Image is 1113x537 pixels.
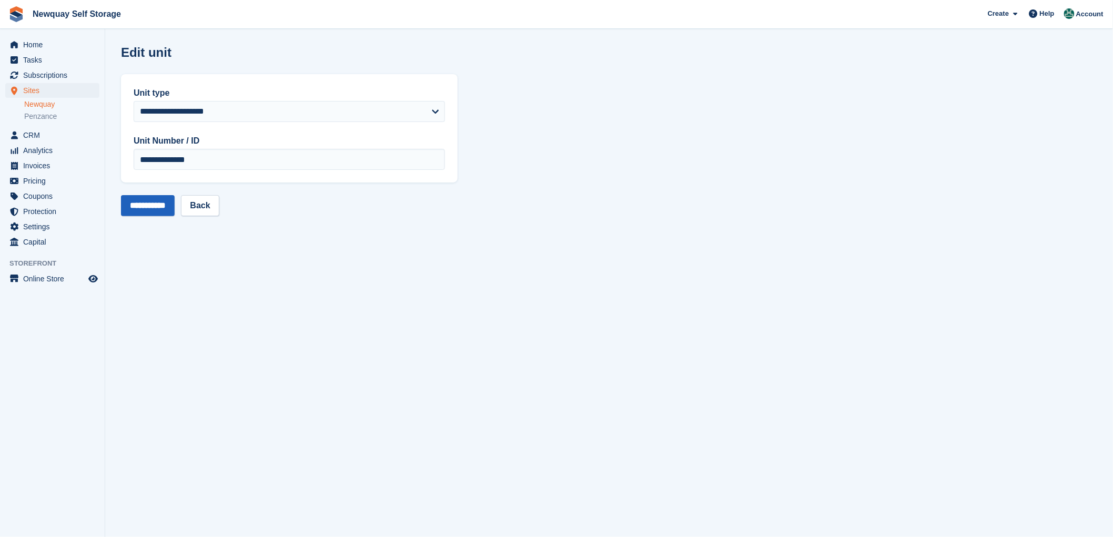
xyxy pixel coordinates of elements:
span: CRM [23,128,86,143]
span: Storefront [9,258,105,269]
a: menu [5,68,99,83]
a: menu [5,271,99,286]
a: menu [5,235,99,249]
span: Capital [23,235,86,249]
a: menu [5,128,99,143]
span: Invoices [23,158,86,173]
a: menu [5,158,99,173]
span: Tasks [23,53,86,67]
span: Account [1076,9,1104,19]
span: Coupons [23,189,86,204]
span: Protection [23,204,86,219]
img: stora-icon-8386f47178a22dfd0bd8f6a31ec36ba5ce8667c1dd55bd0f319d3a0aa187defe.svg [8,6,24,22]
a: Newquay Self Storage [28,5,125,23]
a: menu [5,143,99,158]
h1: Edit unit [121,45,171,59]
a: Preview store [87,272,99,285]
span: Subscriptions [23,68,86,83]
span: Pricing [23,174,86,188]
a: menu [5,219,99,234]
a: menu [5,37,99,52]
a: menu [5,189,99,204]
a: Penzance [24,112,99,121]
a: Back [181,195,219,216]
a: menu [5,83,99,98]
span: Home [23,37,86,52]
span: Help [1040,8,1055,19]
label: Unit type [134,87,445,99]
span: Online Store [23,271,86,286]
span: Sites [23,83,86,98]
a: menu [5,53,99,67]
span: Analytics [23,143,86,158]
span: Settings [23,219,86,234]
label: Unit Number / ID [134,135,445,147]
a: Newquay [24,99,99,109]
img: JON [1064,8,1075,19]
span: Create [988,8,1009,19]
a: menu [5,204,99,219]
a: menu [5,174,99,188]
